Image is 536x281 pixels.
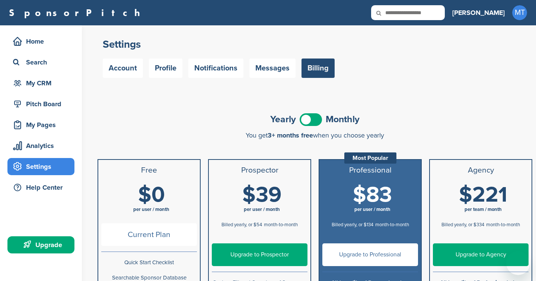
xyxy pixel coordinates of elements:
[11,181,74,194] div: Help Center
[101,166,197,175] h3: Free
[512,5,527,20] span: MT
[149,59,182,78] a: Profile
[249,59,296,78] a: Messages
[7,158,74,175] a: Settings
[7,95,74,113] a: Pitch Board
[354,206,390,212] span: per user / month
[103,38,527,51] h2: Settings
[11,238,74,252] div: Upgrade
[242,182,281,208] span: $39
[7,137,74,154] a: Analytics
[459,182,507,208] span: $221
[7,75,74,92] a: My CRM
[322,243,418,266] a: Upgrade to Professional
[353,182,392,208] span: $83
[11,56,74,69] div: Search
[7,179,74,196] a: Help Center
[188,59,243,78] a: Notifications
[452,4,505,21] a: [PERSON_NAME]
[138,182,165,208] span: $0
[11,97,74,111] div: Pitch Board
[332,222,373,228] span: Billed yearly, or $134
[486,222,520,228] span: month-to-month
[7,236,74,253] a: Upgrade
[11,76,74,90] div: My CRM
[11,160,74,173] div: Settings
[11,35,74,48] div: Home
[375,222,409,228] span: month-to-month
[11,118,74,132] div: My Pages
[326,115,360,124] span: Monthly
[11,139,74,152] div: Analytics
[7,54,74,71] a: Search
[264,222,298,228] span: month-to-month
[212,166,307,175] h3: Prospector
[133,206,169,212] span: per user / month
[465,206,502,212] span: per team / month
[101,223,197,246] span: Current Plan
[103,59,143,78] a: Account
[270,115,296,124] span: Yearly
[244,206,280,212] span: per user / month
[9,8,145,18] a: SponsorPitch
[7,33,74,50] a: Home
[268,131,313,139] span: 3+ months free
[221,222,262,228] span: Billed yearly, or $54
[322,166,418,175] h3: Professional
[7,116,74,133] a: My Pages
[452,7,505,18] h3: [PERSON_NAME]
[441,222,484,228] span: Billed yearly, or $334
[98,132,532,139] div: You get when you choose yearly
[101,258,197,267] p: Quick Start Checklist
[433,243,529,266] a: Upgrade to Agency
[212,243,307,266] a: Upgrade to Prospector
[344,152,396,164] div: Most Popular
[506,251,530,275] iframe: Button to launch messaging window
[433,166,529,175] h3: Agency
[301,59,335,78] a: Billing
